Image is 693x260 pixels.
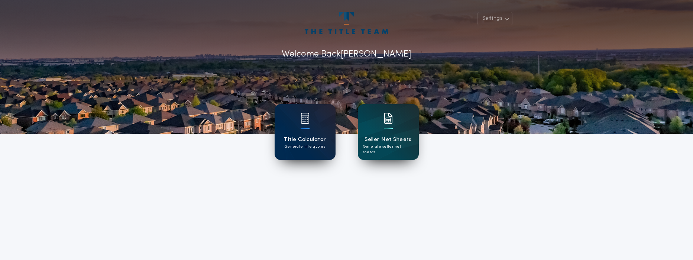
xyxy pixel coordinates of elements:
button: Settings [477,12,512,25]
h1: Title Calculator [284,135,326,144]
p: Welcome Back [PERSON_NAME] [282,48,411,61]
p: Generate title quotes [285,144,325,150]
p: Generate seller net sheets [363,144,414,155]
img: card icon [384,113,393,124]
img: account-logo [305,12,388,34]
img: card icon [301,113,310,124]
a: card iconTitle CalculatorGenerate title quotes [275,104,336,160]
a: card iconSeller Net SheetsGenerate seller net sheets [358,104,419,160]
h1: Seller Net Sheets [365,135,412,144]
